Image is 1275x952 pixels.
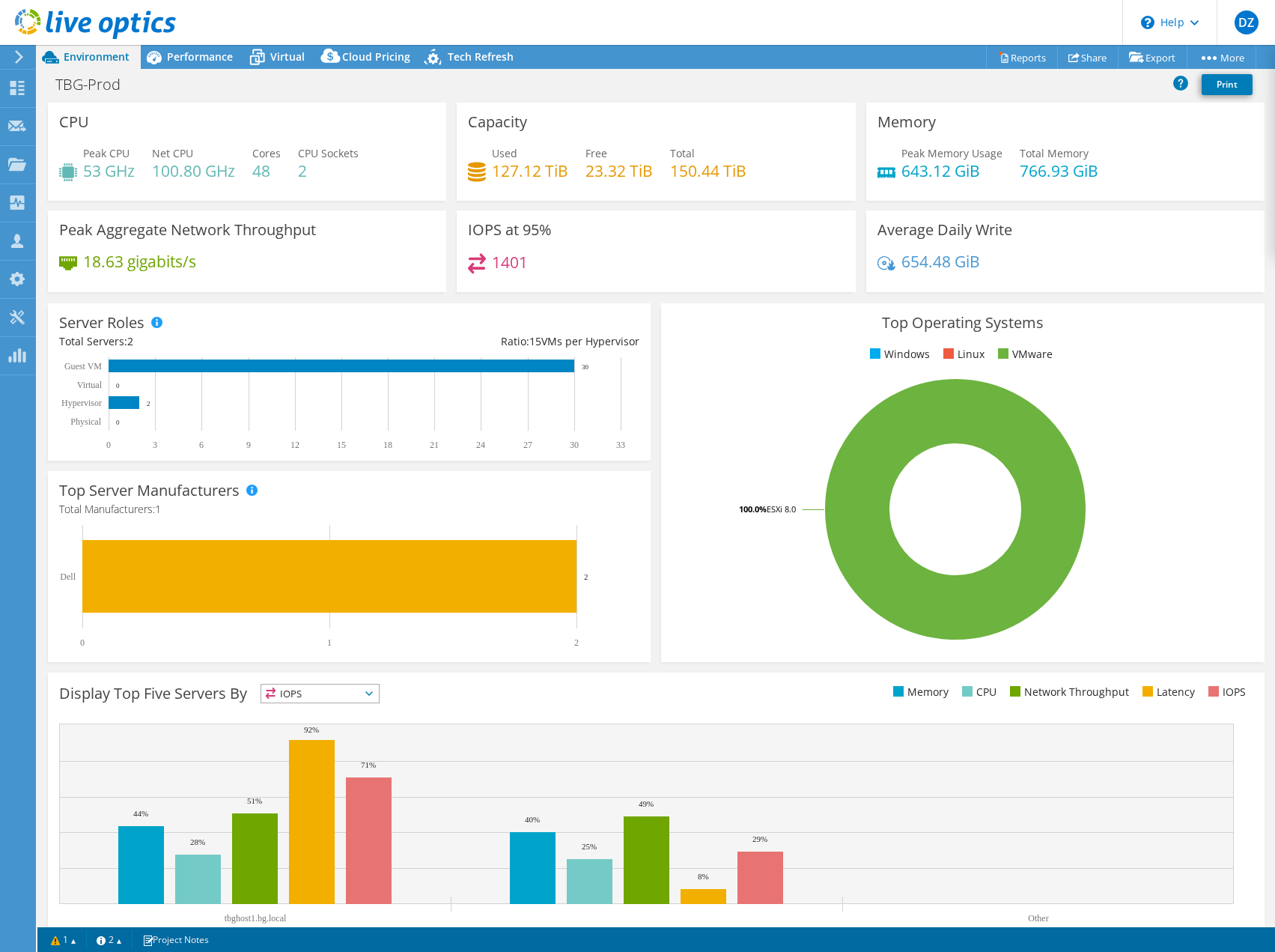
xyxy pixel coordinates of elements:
[739,503,767,515] tspan: 100.0%
[152,146,193,160] span: Net CPU
[448,49,514,64] span: Tech Refresh
[901,146,1002,160] span: Peak Memory Usage
[40,930,87,949] a: 1
[59,114,89,130] h3: CPU
[492,146,517,160] span: Used
[116,382,120,389] text: 0
[252,146,281,160] span: Cores
[270,49,305,64] span: Virtual
[1118,46,1187,69] a: Export
[986,46,1058,69] a: Reports
[492,163,568,179] h4: 127.12 TiB
[64,361,102,372] text: Guest VM
[252,163,281,179] h4: 48
[133,809,148,818] text: 44%
[877,222,1012,238] h3: Average Daily Write
[585,146,607,160] span: Free
[570,440,579,450] text: 30
[155,502,161,516] span: 1
[86,930,133,949] a: 2
[83,253,196,270] h4: 18.63 gigabits/s
[866,346,930,363] li: Windows
[247,796,262,805] text: 51%
[584,572,588,581] text: 2
[61,398,102,408] text: Hypervisor
[698,872,709,881] text: 8%
[582,363,589,371] text: 30
[940,346,985,363] li: Linux
[430,440,439,450] text: 21
[574,637,579,648] text: 2
[492,254,528,270] h4: 1401
[106,440,111,450] text: 0
[994,346,1053,363] li: VMware
[132,930,219,949] a: Project Notes
[83,146,130,160] span: Peak CPU
[670,146,695,160] span: Total
[327,637,332,648] text: 1
[1020,146,1089,160] span: Total Memory
[901,253,980,270] h4: 654.48 GiB
[190,837,205,846] text: 28%
[670,163,746,179] h4: 150.44 TiB
[468,114,527,130] h3: Capacity
[958,684,996,700] li: CPU
[767,503,796,515] tspan: ESXi 8.0
[1202,74,1253,95] a: Print
[1020,163,1098,179] h4: 766.93 GiB
[361,760,376,769] text: 71%
[672,315,1253,331] h3: Top Operating Systems
[225,913,287,924] text: tbghost1.bg.local
[1139,684,1195,700] li: Latency
[199,440,204,450] text: 6
[585,163,653,179] h4: 23.32 TiB
[59,501,639,518] h4: Total Manufacturers:
[342,49,410,64] span: Cloud Pricing
[59,482,240,499] h3: Top Server Manufacturers
[877,114,936,130] h3: Memory
[298,146,359,160] span: CPU Sockets
[639,799,654,808] text: 49%
[298,163,359,179] h4: 2
[889,684,949,700] li: Memory
[59,222,316,238] h3: Peak Aggregate Network Throughput
[529,334,541,348] span: 15
[616,440,625,450] text: 33
[304,725,319,734] text: 92%
[582,842,597,851] text: 25%
[70,416,101,427] text: Physical
[77,380,103,390] text: Virtual
[83,163,135,179] h4: 53 GHz
[901,163,1002,179] h4: 643.12 GiB
[752,834,767,843] text: 29%
[1205,684,1246,700] li: IOPS
[337,440,346,450] text: 15
[64,49,130,64] span: Environment
[246,440,251,450] text: 9
[116,419,120,426] text: 0
[153,440,157,450] text: 3
[152,163,235,179] h4: 100.80 GHz
[59,315,144,331] h3: Server Roles
[1057,46,1119,69] a: Share
[60,571,76,582] text: Dell
[1028,913,1048,924] text: Other
[80,637,85,648] text: 0
[523,440,532,450] text: 27
[261,685,379,703] span: IOPS
[476,440,485,450] text: 24
[290,440,299,450] text: 12
[1141,16,1154,29] svg: \n
[147,400,150,407] text: 2
[350,333,640,350] div: Ratio: VMs per Hypervisor
[383,440,392,450] text: 18
[1187,46,1256,69] a: More
[468,222,552,238] h3: IOPS at 95%
[59,333,350,350] div: Total Servers:
[167,49,233,64] span: Performance
[49,76,144,93] h1: TBG-Prod
[1006,684,1129,700] li: Network Throughput
[525,815,540,824] text: 40%
[127,334,133,348] span: 2
[1235,10,1259,34] span: DZ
